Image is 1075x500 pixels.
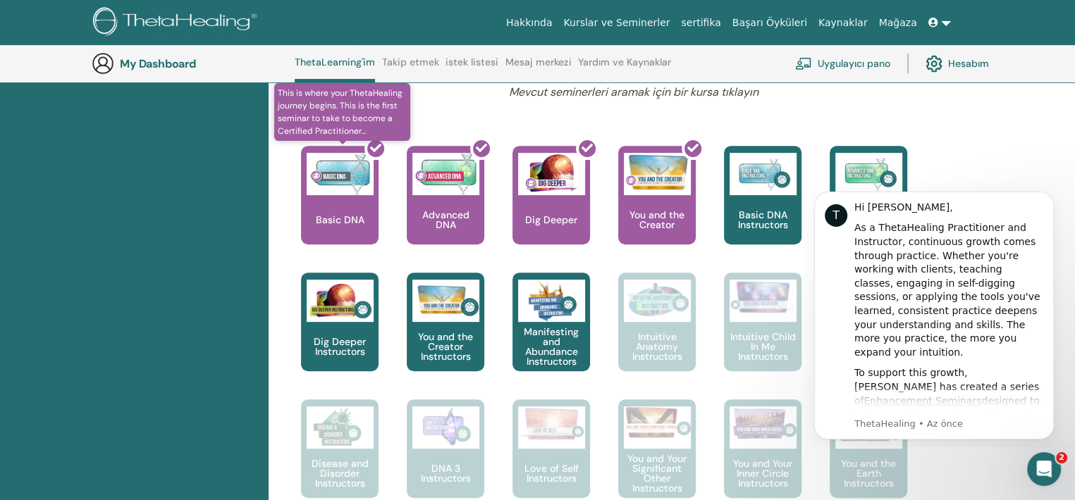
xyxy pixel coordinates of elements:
img: chalkboard-teacher.svg [795,57,812,70]
img: cog.svg [926,51,942,75]
a: This is where your ThetaHealing journey begins. This is the first seminar to take to become a Cer... [301,146,379,273]
p: Love of Self Instructors [512,463,590,483]
p: Intuitive Child In Me Instructors [724,332,801,361]
img: Disease and Disorder Instructors [307,406,374,449]
img: Dig Deeper Instructors [307,280,374,322]
a: Enhancement Seminars [71,216,189,227]
p: You and Your Significant Other Instructors [618,454,696,493]
img: logo.png [93,7,262,39]
span: This is where your ThetaHealing journey begins. This is the first seminar to take to become a Cer... [274,83,410,141]
a: Basic DNA Instructors Basic DNA Instructors [724,146,801,273]
img: You and the Creator [624,153,691,192]
img: DNA 3 Instructors [412,406,479,449]
a: Advanced DNA Advanced DNA [407,146,484,273]
div: To support this growth, [PERSON_NAME] has created a series of designed to help you refine your kn... [61,187,250,339]
span: 2 [1056,452,1067,463]
a: Hakkında [500,10,558,36]
a: Dig Deeper Dig Deeper [512,146,590,273]
p: Intuitive Anatomy Instructors [618,332,696,361]
iframe: Intercom notifications mesaj [793,179,1075,448]
a: Intuitive Child In Me Instructors Intuitive Child In Me Instructors [724,273,801,399]
p: You and the Creator [618,210,696,230]
p: Dig Deeper [520,215,583,225]
h3: My Dashboard [120,57,261,70]
p: You and the Earth Instructors [830,458,907,488]
p: You and the Creator Instructors [407,332,484,361]
a: Dig Deeper Instructors Dig Deeper Instructors [301,273,379,399]
a: Kurslar ve Seminerler [558,10,675,36]
img: You and Your Inner Circle Instructors [730,406,797,440]
a: Takip etmek [382,56,439,79]
a: ThetaLearning'im [295,56,375,82]
img: Advanced DNA Instructors [835,153,902,195]
a: You and the Creator Instructors You and the Creator Instructors [407,273,484,399]
a: sertifika [675,10,726,36]
img: Manifesting and Abundance Instructors [518,280,585,322]
iframe: Intercom live chat [1027,452,1061,486]
img: generic-user-icon.jpg [92,52,114,75]
a: Başarı Öyküleri [727,10,813,36]
p: Dig Deeper Instructors [301,337,379,356]
p: Message from ThetaHealing, sent Az önce [61,239,250,251]
a: Hesabım [926,48,989,79]
a: Advanced DNA Instructors Advanced DNA Instructors [830,146,907,273]
img: Advanced DNA [412,153,479,195]
p: Mevcut seminerleri aramak için bir kursa tıklayın [352,84,915,101]
p: Advanced DNA [407,210,484,230]
a: Intuitive Anatomy Instructors Intuitive Anatomy Instructors [618,273,696,399]
p: Manifesting and Abundance Instructors [512,327,590,366]
a: Uygulayıcı pano [795,48,890,79]
a: You and the Creator You and the Creator [618,146,696,273]
a: istek listesi [446,56,498,79]
a: Kaynaklar [813,10,873,36]
img: Basic DNA Instructors [730,153,797,195]
img: You and Your Significant Other Instructors [624,406,691,438]
a: Manifesting and Abundance Instructors Manifesting and Abundance Instructors [512,273,590,399]
img: Intuitive Child In Me Instructors [730,280,797,314]
img: Love of Self Instructors [518,406,585,441]
p: You and Your Inner Circle Instructors [724,458,801,488]
img: Intuitive Anatomy Instructors [624,280,691,322]
p: DNA 3 Instructors [407,463,484,483]
img: You and the Creator Instructors [412,280,479,322]
img: Basic DNA [307,153,374,195]
img: Dig Deeper [518,153,585,195]
a: Yardım ve Kaynaklar [578,56,671,79]
p: Disease and Disorder Instructors [301,458,379,488]
p: Basic DNA Instructors [724,210,801,230]
a: Mağaza [873,10,922,36]
a: Mesaj merkezi [505,56,572,79]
